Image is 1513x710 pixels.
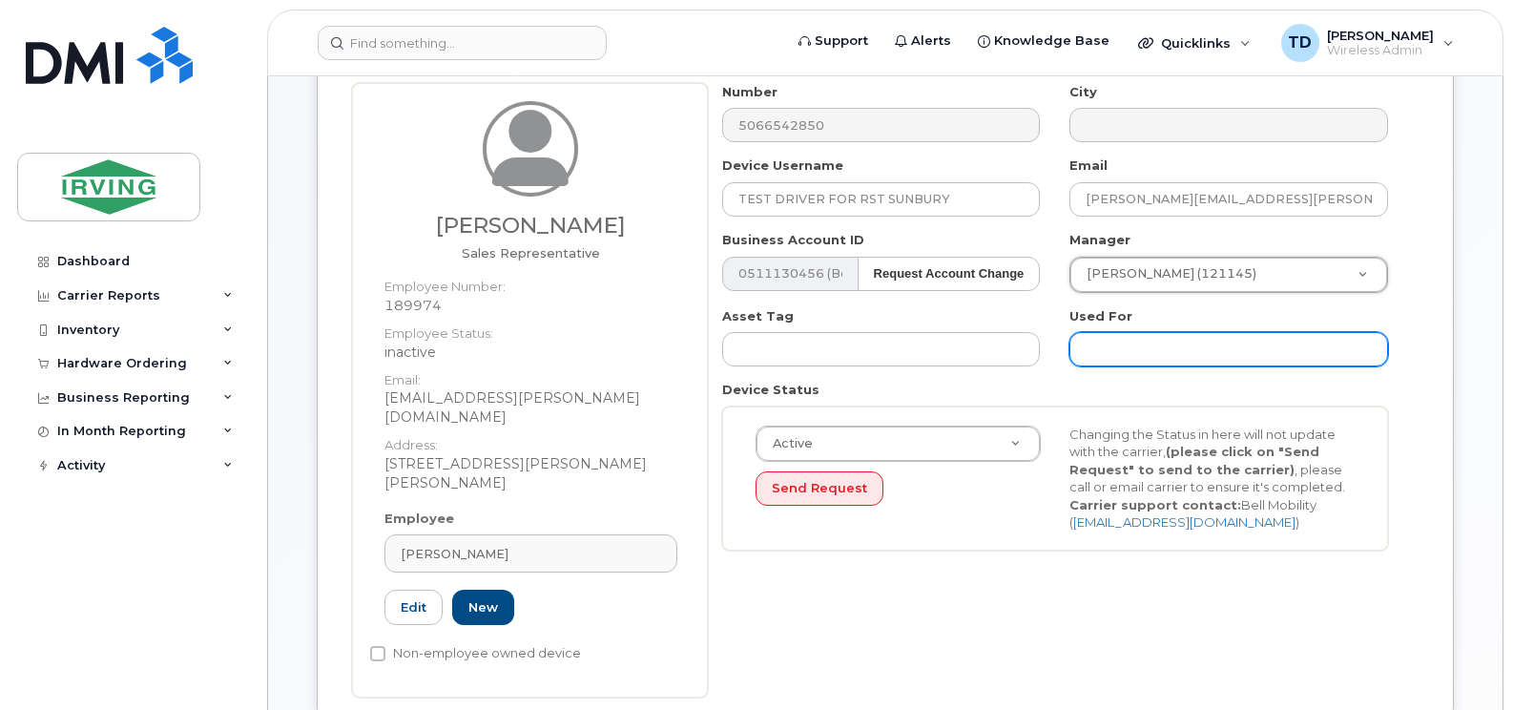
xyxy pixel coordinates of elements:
[1069,83,1097,101] label: City
[1327,28,1434,43] span: [PERSON_NAME]
[401,545,508,563] span: [PERSON_NAME]
[722,231,864,249] label: Business Account ID
[722,381,819,399] label: Device Status
[722,307,794,325] label: Asset Tag
[1327,43,1434,58] span: Wireless Admin
[452,590,514,625] a: New
[994,31,1109,51] span: Knowledge Base
[1055,426,1369,532] div: Changing the Status in here will not update with the carrier, , please call or email carrier to e...
[785,22,881,60] a: Support
[384,362,677,389] dt: Email:
[964,22,1123,60] a: Knowledge Base
[370,642,581,665] label: Non-employee owned device
[384,296,677,315] dd: 189974
[384,454,677,492] dd: [STREET_ADDRESS][PERSON_NAME][PERSON_NAME]
[384,534,677,573] a: [PERSON_NAME]
[318,26,607,60] input: Find something...
[1069,444,1319,477] strong: (please click on "Send Request" to send to the carrier)
[1288,31,1312,54] span: TD
[384,343,677,362] dd: inactive
[384,510,454,528] label: Employee
[858,257,1041,292] button: Request Account Change
[384,590,443,625] a: Edit
[1069,497,1241,512] strong: Carrier support contact:
[384,268,677,296] dt: Employee Number:
[1075,265,1256,282] span: [PERSON_NAME] (121145)
[815,31,868,51] span: Support
[1069,231,1130,249] label: Manager
[722,83,777,101] label: Number
[384,427,677,454] dt: Address:
[761,435,813,452] span: Active
[384,388,677,427] dd: [EMAIL_ADDRESS][PERSON_NAME][DOMAIN_NAME]
[756,427,1040,461] a: Active
[384,214,677,238] h3: [PERSON_NAME]
[1073,514,1295,530] a: [EMAIL_ADDRESS][DOMAIN_NAME]
[1069,157,1108,175] label: Email
[462,245,600,261] span: Job title
[874,266,1025,281] strong: Request Account Change
[1069,307,1132,325] label: Used For
[722,157,843,175] label: Device Username
[370,646,385,661] input: Non-employee owned device
[881,22,964,60] a: Alerts
[1161,35,1231,51] span: Quicklinks
[384,315,677,343] dt: Employee Status:
[1268,24,1467,62] div: Tricia Downard
[756,471,883,507] button: Send Request
[1070,258,1387,292] a: [PERSON_NAME] (121145)
[911,31,951,51] span: Alerts
[1125,24,1264,62] div: Quicklinks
